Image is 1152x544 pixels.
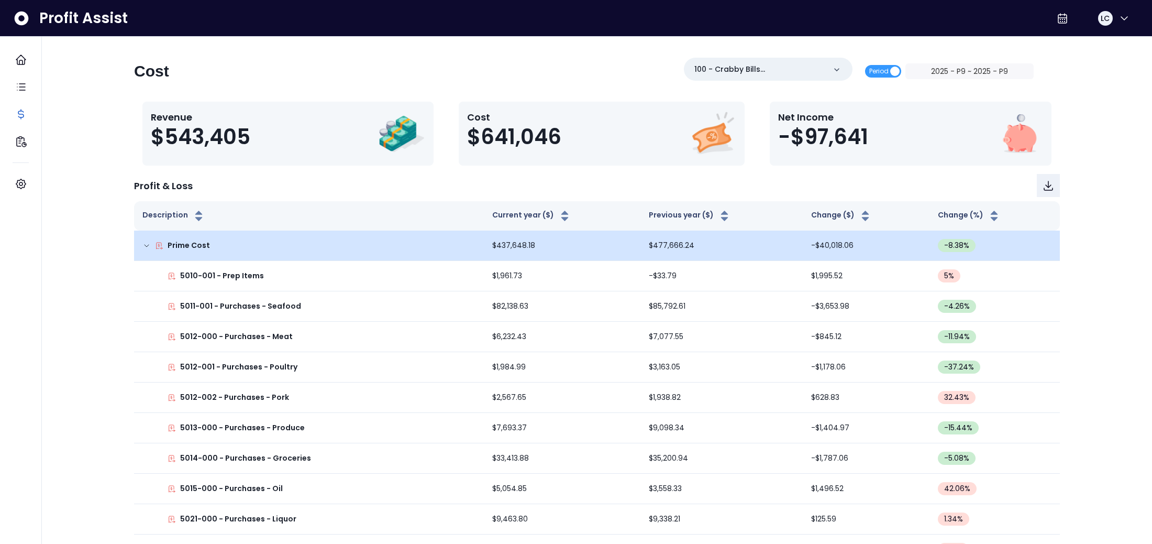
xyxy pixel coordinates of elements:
[944,483,970,494] span: 42.06 %
[492,210,571,222] button: Current year ($)
[803,352,929,383] td: -$1,178.06
[640,291,802,322] td: $85,792.61
[640,383,802,413] td: $1,938.82
[944,453,969,464] span: -5.08 %
[467,124,561,149] span: $641,046
[905,63,1034,79] button: 2025 - P9 ~ 2025 - P9
[142,210,205,222] button: Description
[1037,174,1060,197] button: Download
[689,110,736,157] img: Cost
[811,210,872,222] button: Change ($)
[484,474,641,504] td: $5,054.85
[944,270,954,281] span: 5 %
[484,383,641,413] td: $2,567.65
[484,261,641,291] td: $1,961.73
[180,331,293,342] p: 5012-000 - Purchases - Meat
[803,383,929,413] td: $628.83
[1101,13,1110,24] span: LC
[803,231,929,261] td: -$40,018.06
[803,261,929,291] td: $1,995.52
[151,124,250,149] span: $543,405
[467,110,561,124] p: Cost
[944,422,972,433] span: -15.44 %
[180,453,311,464] p: 5014-000 - Purchases - Groceries
[484,291,641,322] td: $82,138.63
[640,443,802,474] td: $35,200.94
[180,301,301,312] p: 5011-001 - Purchases - Seafood
[640,261,802,291] td: -$33.79
[778,110,868,124] p: Net Income
[484,443,641,474] td: $33,413.88
[803,413,929,443] td: -$1,404.97
[168,240,210,251] p: Prime Cost
[803,474,929,504] td: $1,496.52
[778,124,868,149] span: -$97,641
[944,240,969,251] span: -8.38 %
[640,231,802,261] td: $477,666.24
[151,110,250,124] p: Revenue
[640,413,802,443] td: $9,098.34
[640,352,802,383] td: $3,163.05
[803,443,929,474] td: -$1,787.06
[640,474,802,504] td: $3,558.33
[484,504,641,535] td: $9,463.80
[944,392,969,403] span: 32.43 %
[39,9,128,28] span: Profit Assist
[484,413,641,443] td: $7,693.37
[180,483,283,494] p: 5015-000 - Purchases - Oil
[803,322,929,352] td: -$845.12
[944,362,974,373] span: -37.24 %
[640,322,802,352] td: $7,077.55
[996,110,1043,157] img: Net Income
[694,64,825,75] p: 100 - Crabby Bills [GEOGRAPHIC_DATA](R365)
[378,110,425,157] img: Revenue
[134,62,169,81] h2: Cost
[180,362,297,373] p: 5012-001 - Purchases - Poultry
[180,422,305,433] p: 5013-000 - Purchases - Produce
[484,231,641,261] td: $437,648.18
[944,514,963,525] span: 1.34 %
[803,504,929,535] td: $125.59
[134,179,193,193] p: Profit & Loss
[484,322,641,352] td: $6,232.43
[938,210,1001,222] button: Change (%)
[944,331,970,342] span: -11.94 %
[180,392,289,403] p: 5012-002 - Purchases - Pork
[180,514,296,525] p: 5021-000 - Purchases - Liquor
[640,504,802,535] td: $9,338.21
[803,291,929,322] td: -$3,653.98
[180,270,264,281] p: 5010-001 - Prep Items
[649,210,731,222] button: Previous year ($)
[484,352,641,383] td: $1,984.99
[944,301,970,312] span: -4.26 %
[869,65,889,78] span: Period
